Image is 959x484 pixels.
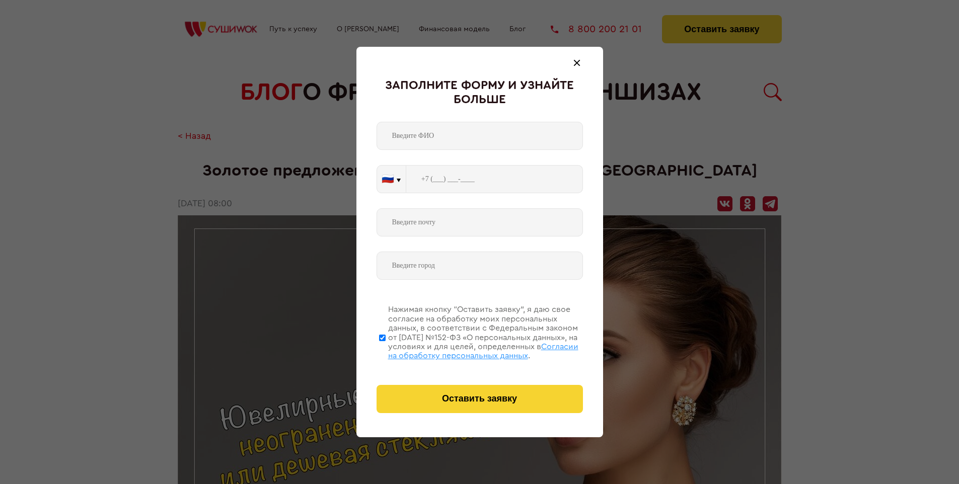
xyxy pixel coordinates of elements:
[377,252,583,280] input: Введите город
[388,305,583,360] div: Нажимая кнопку “Оставить заявку”, я даю свое согласие на обработку моих персональных данных, в со...
[377,122,583,150] input: Введите ФИО
[377,166,406,193] button: 🇷🇺
[388,343,578,360] span: Согласии на обработку персональных данных
[377,208,583,236] input: Введите почту
[406,165,583,193] input: +7 (___) ___-____
[377,79,583,107] div: Заполните форму и узнайте больше
[377,385,583,413] button: Оставить заявку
